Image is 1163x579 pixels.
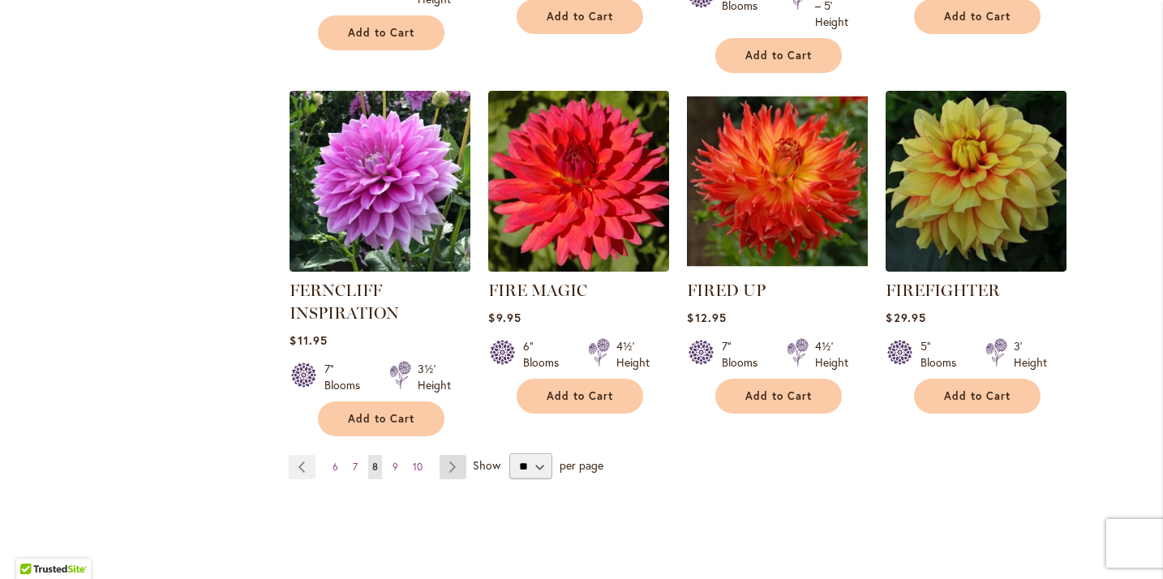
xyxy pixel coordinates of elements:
[290,332,327,348] span: $11.95
[687,259,868,275] a: FIRED UP
[318,401,444,436] button: Add to Cart
[886,281,1000,300] a: FIREFIGHTER
[12,521,58,567] iframe: Launch Accessibility Center
[488,259,669,275] a: FIRE MAGIC
[886,91,1066,272] img: FIREFIGHTER
[328,455,342,479] a: 6
[715,38,842,73] button: Add to Cart
[409,455,427,479] a: 10
[921,338,966,371] div: 5" Blooms
[488,310,521,325] span: $9.95
[348,412,414,426] span: Add to Cart
[687,281,766,300] a: FIRED UP
[944,10,1011,24] span: Add to Cart
[944,389,1011,403] span: Add to Cart
[914,379,1041,414] button: Add to Cart
[290,91,470,272] img: Ferncliff Inspiration
[745,389,812,403] span: Add to Cart
[488,91,669,272] img: FIRE MAGIC
[473,457,500,473] span: Show
[324,361,370,393] div: 7" Blooms
[1014,338,1047,371] div: 3' Height
[715,379,842,414] button: Add to Cart
[290,259,470,275] a: Ferncliff Inspiration
[388,455,402,479] a: 9
[722,338,767,371] div: 7" Blooms
[353,461,358,473] span: 7
[418,361,451,393] div: 3½' Height
[886,310,925,325] span: $29.95
[488,281,587,300] a: FIRE MAGIC
[333,461,338,473] span: 6
[547,389,613,403] span: Add to Cart
[393,461,398,473] span: 9
[348,26,414,40] span: Add to Cart
[560,457,603,473] span: per page
[547,10,613,24] span: Add to Cart
[290,281,399,323] a: FERNCLIFF INSPIRATION
[687,310,726,325] span: $12.95
[413,461,423,473] span: 10
[523,338,569,371] div: 6" Blooms
[687,91,868,272] img: FIRED UP
[318,15,444,50] button: Add to Cart
[616,338,650,371] div: 4½' Height
[349,455,362,479] a: 7
[886,259,1066,275] a: FIREFIGHTER
[815,338,848,371] div: 4½' Height
[517,379,643,414] button: Add to Cart
[745,49,812,62] span: Add to Cart
[372,461,378,473] span: 8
